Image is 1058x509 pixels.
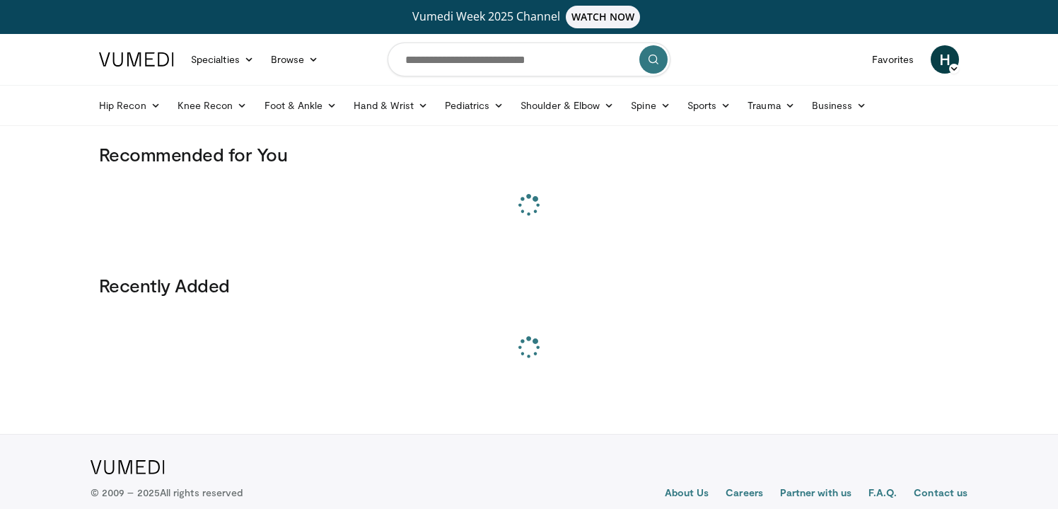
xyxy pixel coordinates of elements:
a: Knee Recon [169,91,256,120]
a: Foot & Ankle [256,91,346,120]
a: Sports [679,91,740,120]
img: VuMedi Logo [91,460,165,474]
p: © 2009 – 2025 [91,486,243,500]
a: Trauma [739,91,803,120]
a: About Us [665,486,709,503]
a: Vumedi Week 2025 ChannelWATCH NOW [101,6,957,28]
h3: Recently Added [99,274,959,297]
a: Careers [726,486,763,503]
h3: Recommended for You [99,143,959,166]
a: Contact us [914,486,967,503]
a: Partner with us [780,486,851,503]
a: Business [803,91,876,120]
a: Shoulder & Elbow [512,91,622,120]
span: All rights reserved [160,486,243,498]
input: Search topics, interventions [388,42,670,76]
a: Hand & Wrist [345,91,436,120]
a: Browse [262,45,327,74]
a: Spine [622,91,678,120]
a: Hip Recon [91,91,169,120]
img: VuMedi Logo [99,52,174,67]
span: WATCH NOW [566,6,641,28]
a: Specialties [182,45,262,74]
a: Favorites [864,45,922,74]
a: F.A.Q. [868,486,897,503]
a: Pediatrics [436,91,512,120]
a: H [931,45,959,74]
